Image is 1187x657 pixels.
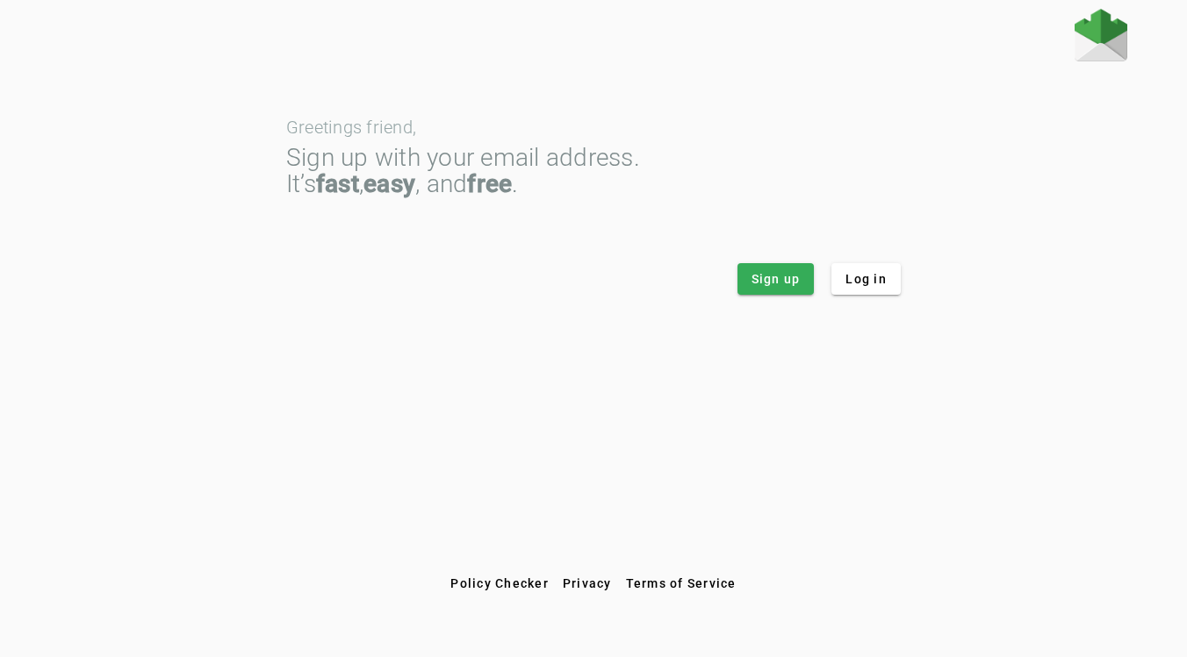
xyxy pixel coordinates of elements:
button: Privacy [556,568,619,599]
strong: fast [316,169,359,198]
button: Sign up [737,263,815,295]
img: Fraudmarc Logo [1075,9,1127,61]
span: Log in [845,270,887,288]
span: Terms of Service [626,576,737,590]
span: Sign up [752,270,801,288]
div: Sign up with your email address. It’s , , and . [286,145,901,197]
strong: easy [363,169,415,198]
span: Privacy [563,576,612,590]
div: Greetings friend, [286,118,901,136]
span: Policy Checker [450,576,549,590]
strong: free [467,169,512,198]
button: Policy Checker [443,568,556,599]
button: Log in [831,263,901,295]
button: Terms of Service [619,568,744,599]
